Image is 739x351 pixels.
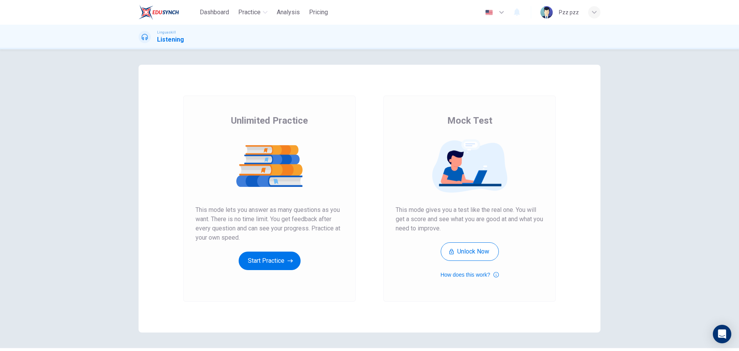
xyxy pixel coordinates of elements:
a: EduSynch logo [139,5,197,20]
button: How does this work? [440,270,498,279]
span: This mode gives you a test like the real one. You will get a score and see what you are good at a... [396,205,543,233]
button: Unlock Now [441,242,499,261]
span: Linguaskill [157,30,176,35]
div: Pzz pzz [559,8,579,17]
img: EduSynch logo [139,5,179,20]
button: Pricing [306,5,331,19]
img: Profile picture [540,6,553,18]
span: Practice [238,8,261,17]
button: Start Practice [239,252,301,270]
span: Dashboard [200,8,229,17]
h1: Listening [157,35,184,44]
span: Unlimited Practice [231,114,308,127]
button: Analysis [274,5,303,19]
img: en [484,10,494,15]
span: This mode lets you answer as many questions as you want. There is no time limit. You get feedback... [196,205,343,242]
button: Practice [235,5,271,19]
button: Dashboard [197,5,232,19]
span: Analysis [277,8,300,17]
div: Open Intercom Messenger [713,325,731,343]
span: Pricing [309,8,328,17]
span: Mock Test [447,114,492,127]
